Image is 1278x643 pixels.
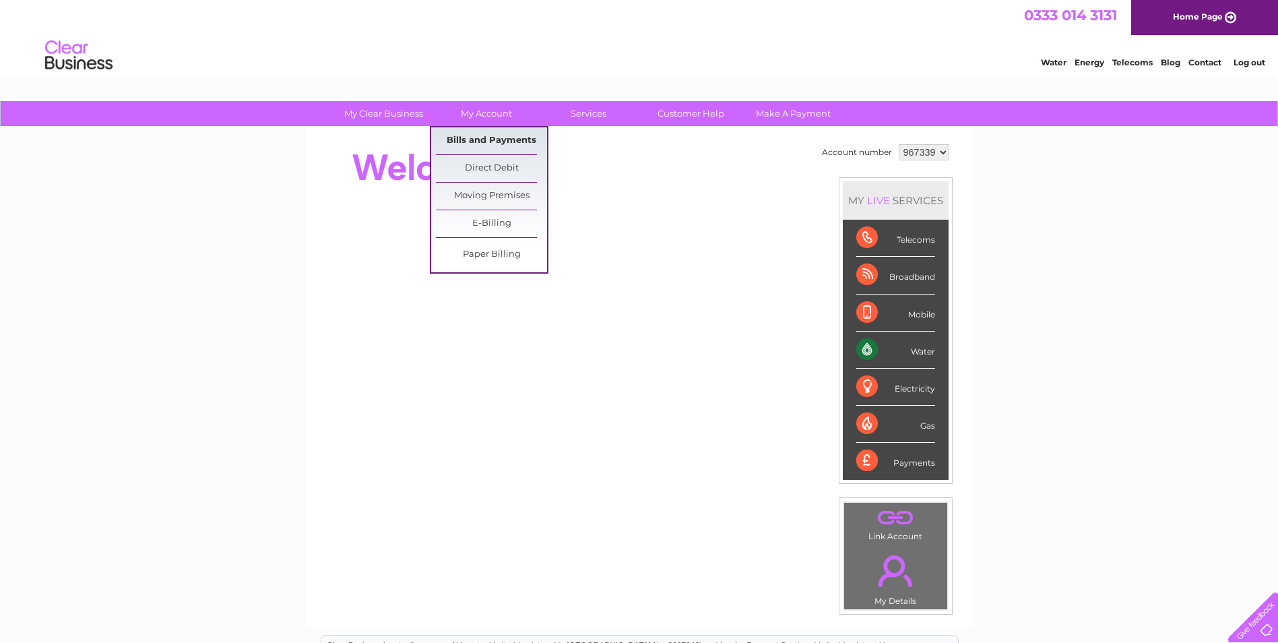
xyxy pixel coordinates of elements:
[635,101,746,126] a: Customer Help
[856,220,935,257] div: Telecoms
[843,544,948,610] td: My Details
[1024,7,1117,24] a: 0333 014 3131
[1112,57,1153,67] a: Telecoms
[856,295,935,332] div: Mobile
[321,7,958,65] div: Clear Business is a trading name of Verastar Limited (registered in [GEOGRAPHIC_DATA] No. 3667643...
[738,101,849,126] a: Make A Payment
[1234,57,1265,67] a: Log out
[856,369,935,406] div: Electricity
[848,547,944,594] a: .
[1041,57,1066,67] a: Water
[436,210,547,237] a: E-Billing
[856,443,935,479] div: Payments
[533,101,644,126] a: Services
[430,101,542,126] a: My Account
[328,101,439,126] a: My Clear Business
[1075,57,1104,67] a: Energy
[44,35,113,76] img: logo.png
[856,257,935,294] div: Broadband
[436,183,547,210] a: Moving Premises
[436,127,547,154] a: Bills and Payments
[848,506,944,530] a: .
[856,406,935,443] div: Gas
[436,155,547,182] a: Direct Debit
[864,194,893,207] div: LIVE
[1188,57,1221,67] a: Contact
[843,502,948,545] td: Link Account
[843,181,949,220] div: MY SERVICES
[819,141,895,164] td: Account number
[436,241,547,268] a: Paper Billing
[1161,57,1180,67] a: Blog
[856,332,935,369] div: Water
